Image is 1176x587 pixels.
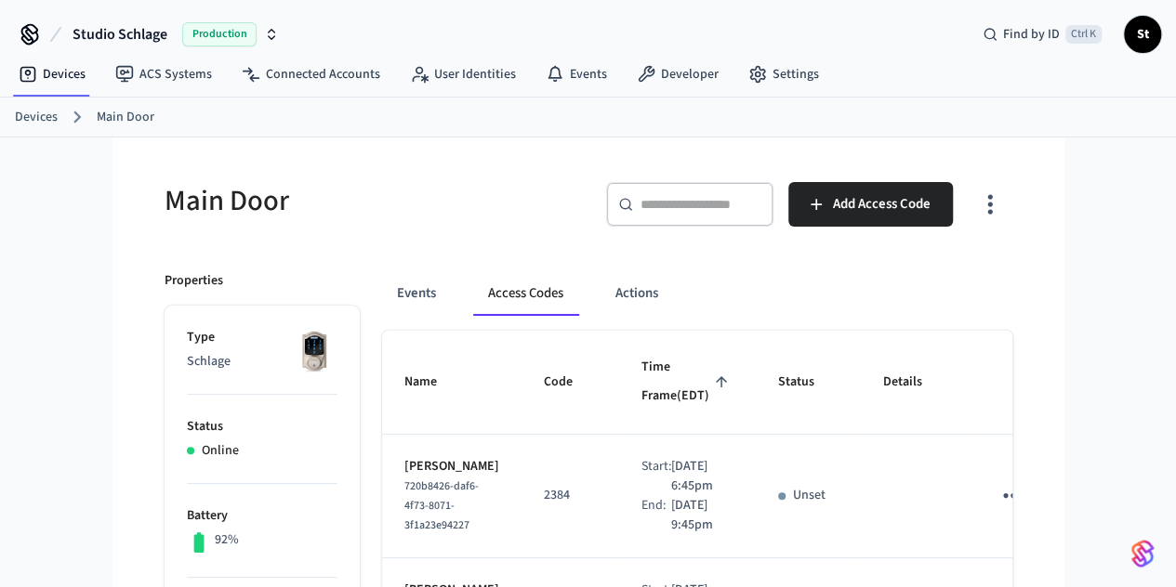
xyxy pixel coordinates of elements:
div: ant example [382,271,1012,316]
a: User Identities [395,58,531,91]
div: Start: [641,457,671,496]
span: Name [404,368,461,397]
span: Code [544,368,597,397]
a: Events [531,58,622,91]
div: Find by IDCtrl K [968,18,1117,51]
p: Status [187,417,337,437]
p: Online [202,441,239,461]
img: Schlage Sense Smart Deadbolt with Camelot Trim, Front [291,328,337,374]
a: Developer [622,58,733,91]
span: Details [883,368,946,397]
span: St [1126,18,1159,51]
span: Status [778,368,839,397]
a: Devices [15,108,58,127]
span: Find by ID [1003,25,1060,44]
a: Connected Accounts [227,58,395,91]
span: Ctrl K [1065,25,1102,44]
button: Events [382,271,451,316]
span: Add Access Code [833,192,931,216]
div: End: [641,496,671,535]
p: 2384 [544,486,597,505]
img: SeamLogoGradient.69752ec5.svg [1131,539,1154,568]
p: Battery [187,506,337,526]
p: Properties [165,271,223,291]
span: 720b8426-daf6-4f73-8071-3f1a23e94227 [404,478,479,533]
p: Type [187,328,337,347]
span: Studio Schlage [73,23,167,46]
span: Production [182,22,257,46]
a: Settings [733,58,834,91]
p: [DATE] 9:45pm [671,496,733,535]
button: Actions [601,271,673,316]
a: Main Door [97,108,154,127]
a: ACS Systems [100,58,227,91]
button: St [1124,16,1161,53]
button: Add Access Code [788,182,953,227]
p: Schlage [187,352,337,372]
a: Devices [4,58,100,91]
h5: Main Door [165,182,577,220]
p: Unset [793,486,826,505]
span: Time Frame(EDT) [641,353,733,411]
p: [DATE] 6:45pm [671,457,733,496]
p: [PERSON_NAME] [404,457,499,476]
button: Access Codes [473,271,578,316]
p: 92% [215,530,239,550]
